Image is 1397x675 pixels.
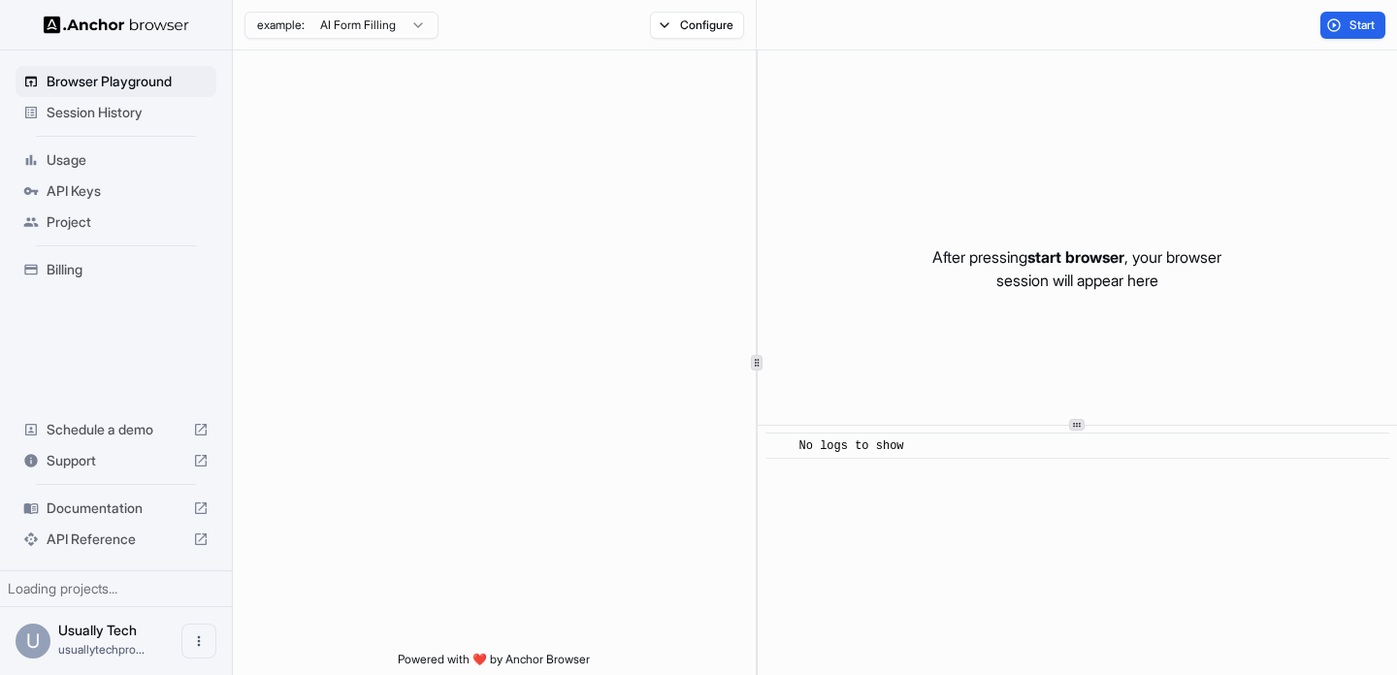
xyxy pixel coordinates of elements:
[16,176,216,207] div: API Keys
[16,493,216,524] div: Documentation
[398,652,590,675] span: Powered with ❤️ by Anchor Browser
[8,579,224,598] div: Loading projects...
[181,624,216,659] button: Open menu
[1320,12,1385,39] button: Start
[47,420,185,439] span: Schedule a demo
[58,622,137,638] span: Usually Tech
[47,260,209,279] span: Billing
[47,498,185,518] span: Documentation
[16,145,216,176] div: Usage
[799,439,904,453] span: No logs to show
[16,445,216,476] div: Support
[932,245,1221,292] p: After pressing , your browser session will appear here
[16,207,216,238] div: Project
[47,212,209,232] span: Project
[775,436,785,456] span: ​
[47,150,209,170] span: Usage
[257,17,305,33] span: example:
[44,16,189,34] img: Anchor Logo
[16,254,216,285] div: Billing
[16,524,216,555] div: API Reference
[16,66,216,97] div: Browser Playground
[47,530,185,549] span: API Reference
[1349,17,1377,33] span: Start
[1027,247,1124,267] span: start browser
[16,97,216,128] div: Session History
[47,181,209,201] span: API Keys
[58,642,145,657] span: usuallytechprogramming@gmail.com
[47,103,209,122] span: Session History
[16,414,216,445] div: Schedule a demo
[16,624,50,659] div: U
[47,72,209,91] span: Browser Playground
[650,12,744,39] button: Configure
[47,451,185,470] span: Support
